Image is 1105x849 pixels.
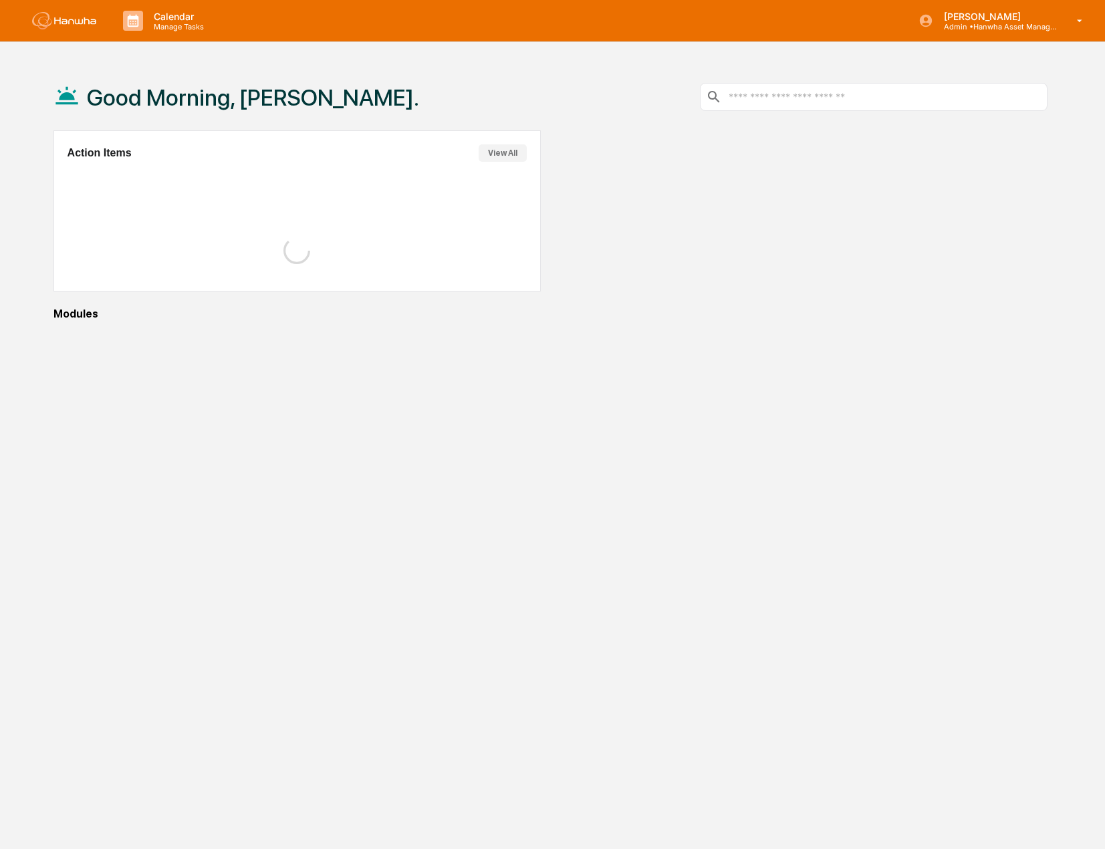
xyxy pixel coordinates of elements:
h1: Good Morning, [PERSON_NAME]. [87,84,419,111]
p: Admin • Hanwha Asset Management ([GEOGRAPHIC_DATA]) Ltd. [933,22,1058,31]
p: Calendar [143,11,211,22]
p: Manage Tasks [143,22,211,31]
button: View All [479,144,527,162]
p: [PERSON_NAME] [933,11,1058,22]
div: Modules [53,308,1048,320]
img: logo [32,12,96,29]
h2: Action Items [68,147,132,159]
